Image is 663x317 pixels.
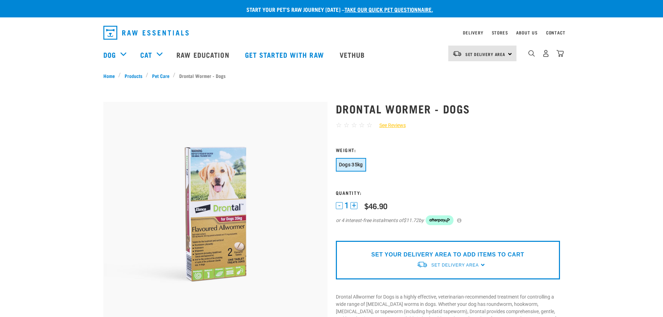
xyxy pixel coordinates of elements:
[364,201,387,210] div: $46.90
[336,102,560,115] h1: Drontal Wormer - Dogs
[542,50,550,57] img: user.png
[103,72,560,79] nav: breadcrumbs
[336,158,366,172] button: Dogs 35kg
[557,50,564,57] img: home-icon@2x.png
[103,49,116,60] a: Dog
[140,49,152,60] a: Cat
[103,26,189,40] img: Raw Essentials Logo
[336,215,560,225] div: or 4 interest-free instalments of by
[103,72,119,79] a: Home
[336,147,560,152] h3: Weight:
[351,121,357,129] span: ☆
[366,121,372,129] span: ☆
[465,53,506,55] span: Set Delivery Area
[417,261,428,268] img: van-moving.png
[336,121,342,129] span: ☆
[121,72,146,79] a: Products
[403,217,419,224] span: $11.72
[339,162,363,167] span: Dogs 35kg
[546,31,566,34] a: Contact
[333,41,374,69] a: Vethub
[516,31,537,34] a: About Us
[336,190,560,195] h3: Quantity:
[345,202,349,209] span: 1
[452,50,462,57] img: van-moving.png
[238,41,333,69] a: Get started with Raw
[426,215,453,225] img: Afterpay
[336,202,343,209] button: -
[350,202,357,209] button: +
[148,72,173,79] a: Pet Care
[372,122,406,129] a: See Reviews
[492,31,508,34] a: Stores
[344,121,349,129] span: ☆
[431,263,479,268] span: Set Delivery Area
[169,41,238,69] a: Raw Education
[345,8,433,11] a: take our quick pet questionnaire.
[371,251,524,259] p: SET YOUR DELIVERY AREA TO ADD ITEMS TO CART
[463,31,483,34] a: Delivery
[98,23,566,42] nav: dropdown navigation
[528,50,535,57] img: home-icon-1@2x.png
[359,121,365,129] span: ☆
